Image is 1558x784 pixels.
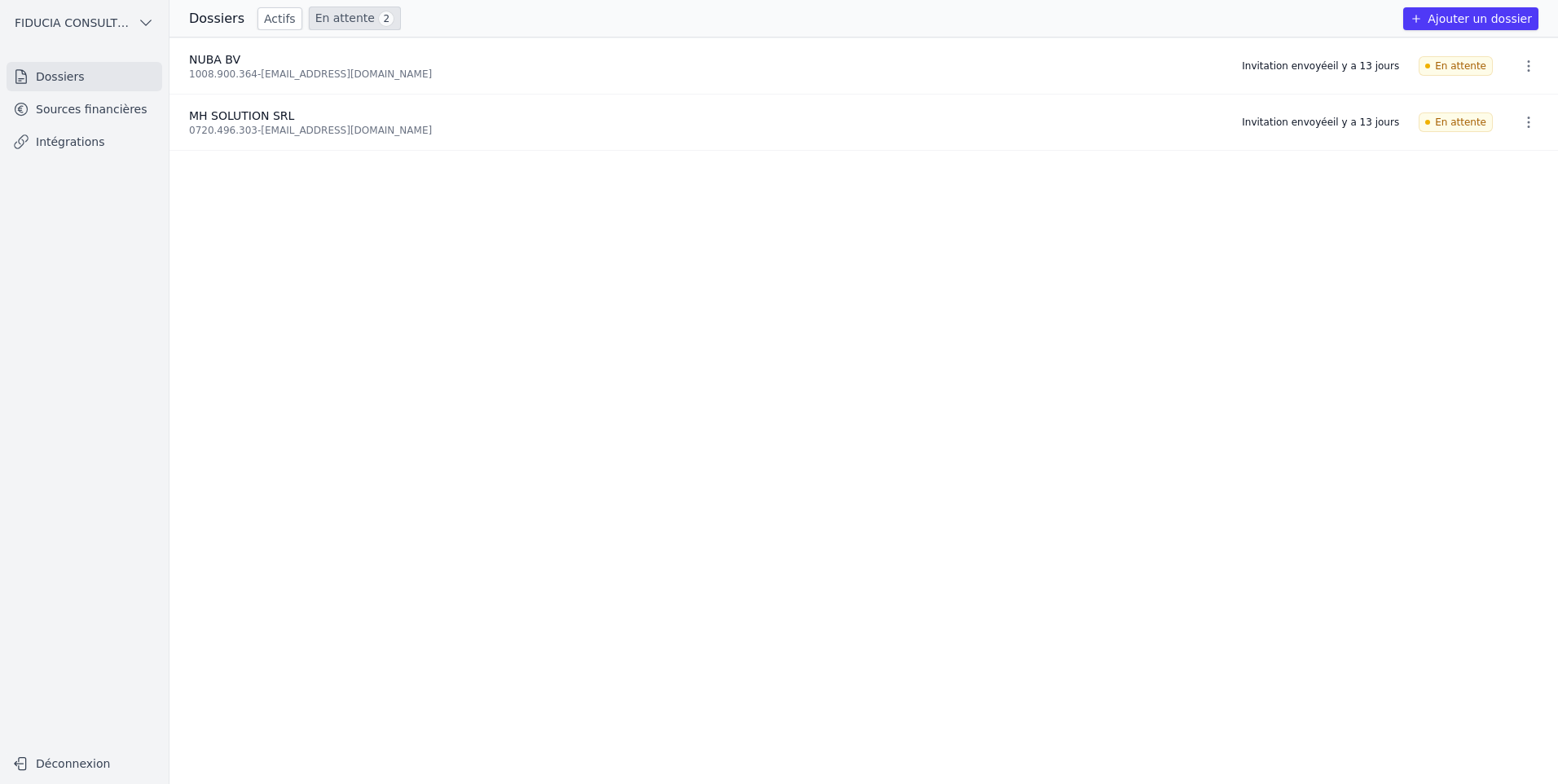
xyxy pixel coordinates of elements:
span: MH SOLUTION SRL [189,109,294,122]
span: En attente [1419,112,1493,132]
button: FIDUCIA CONSULTING SRL [7,10,162,36]
span: NUBA BV [189,53,240,66]
div: Invitation envoyée il y a 13 jours [1242,59,1399,73]
span: FIDUCIA CONSULTING SRL [15,15,131,31]
a: Intégrations [7,127,162,156]
a: Dossiers [7,62,162,91]
a: Actifs [257,7,302,30]
span: 2 [378,11,394,27]
button: Déconnexion [7,751,162,777]
div: 0720.496.303 - [EMAIL_ADDRESS][DOMAIN_NAME] [189,124,1222,137]
a: Sources financières [7,95,162,124]
a: En attente 2 [309,7,401,30]
h3: Dossiers [189,9,244,29]
button: Ajouter un dossier [1403,7,1538,30]
div: 1008.900.364 - [EMAIL_ADDRESS][DOMAIN_NAME] [189,68,1222,81]
div: Invitation envoyée il y a 13 jours [1242,116,1399,129]
span: En attente [1419,56,1493,76]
